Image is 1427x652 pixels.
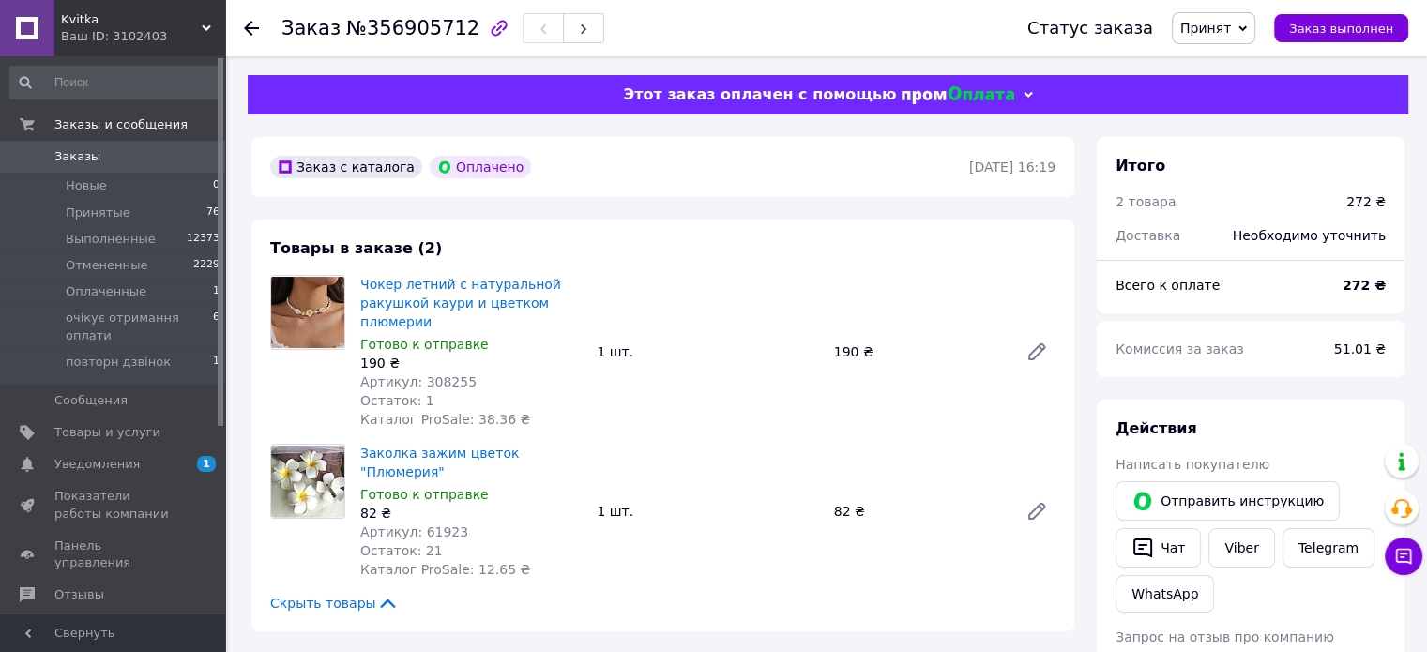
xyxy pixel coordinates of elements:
[1116,481,1340,521] button: Отправить инструкцию
[213,177,220,194] span: 0
[360,504,582,523] div: 82 ₴
[360,446,519,479] a: Заколка зажим цветок "Плюмерия"
[827,339,1010,365] div: 190 ₴
[360,487,489,502] span: Готово к отправке
[9,66,221,99] input: Поиск
[589,339,826,365] div: 1 шт.
[54,456,140,473] span: Уведомления
[1018,493,1055,530] a: Редактировать
[360,524,468,539] span: Артикул: 61923
[430,156,531,178] div: Оплачено
[54,424,160,441] span: Товары и услуги
[360,374,477,389] span: Артикул: 308255
[969,159,1055,174] time: [DATE] 16:19
[1116,575,1214,613] a: WhatsApp
[1222,215,1397,256] div: Необходимо уточнить
[187,231,220,248] span: 12373
[1116,194,1176,209] span: 2 товара
[1385,538,1422,575] button: Чат с покупателем
[54,148,100,165] span: Заказы
[270,156,422,178] div: Заказ с каталога
[346,17,479,39] span: №356905712
[54,116,188,133] span: Заказы и сообщения
[66,257,147,274] span: Отмененные
[360,562,530,577] span: Каталог ProSale: 12.65 ₴
[360,393,434,408] span: Остаток: 1
[61,28,225,45] div: Ваш ID: 3102403
[244,19,259,38] div: Вернуться назад
[1116,419,1197,437] span: Действия
[66,231,156,248] span: Выполненные
[1116,457,1269,472] span: Написать покупателю
[1116,528,1201,568] button: Чат
[54,392,128,409] span: Сообщения
[1116,157,1165,174] span: Итого
[1343,278,1386,293] b: 272 ₴
[213,354,220,371] span: 1
[54,586,104,603] span: Отзывы
[193,257,220,274] span: 2229
[54,488,174,522] span: Показатели работы компании
[1334,341,1386,356] span: 51.01 ₴
[271,446,344,518] img: Заколка зажим цветок "Плюмерия"
[360,337,489,352] span: Готово к отправке
[61,11,202,28] span: Kvitka
[1208,528,1274,568] a: Viber
[1116,228,1180,243] span: Доставка
[270,239,442,257] span: Товары в заказе (2)
[66,310,213,343] span: очікує отримання оплати
[213,310,220,343] span: 6
[1027,19,1153,38] div: Статус заказа
[197,456,216,472] span: 1
[1116,629,1334,644] span: Запрос на отзыв про компанию
[1180,21,1231,36] span: Принят
[271,277,344,348] img: Чокер летний с натуральной ракушкой каури и цветком плюмерии
[1346,192,1386,211] div: 272 ₴
[54,538,174,571] span: Панель управления
[360,543,443,558] span: Остаток: 21
[360,277,561,329] a: Чокер летний с натуральной ракушкой каури и цветком плюмерии
[213,283,220,300] span: 1
[206,205,220,221] span: 76
[270,594,399,613] span: Скрыть товары
[1116,341,1244,356] span: Комиссия за заказ
[66,354,171,371] span: повторн дзвінок
[66,283,146,300] span: Оплаченные
[281,17,341,39] span: Заказ
[1018,333,1055,371] a: Редактировать
[1274,14,1408,42] button: Заказ выполнен
[623,85,896,103] span: Этот заказ оплачен с помощью
[1289,22,1393,36] span: Заказ выполнен
[1116,278,1220,293] span: Всего к оплате
[360,354,582,372] div: 190 ₴
[1283,528,1374,568] a: Telegram
[902,86,1014,104] img: evopay logo
[589,498,826,524] div: 1 шт.
[66,177,107,194] span: Новые
[360,412,530,427] span: Каталог ProSale: 38.36 ₴
[66,205,130,221] span: Принятые
[827,498,1010,524] div: 82 ₴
